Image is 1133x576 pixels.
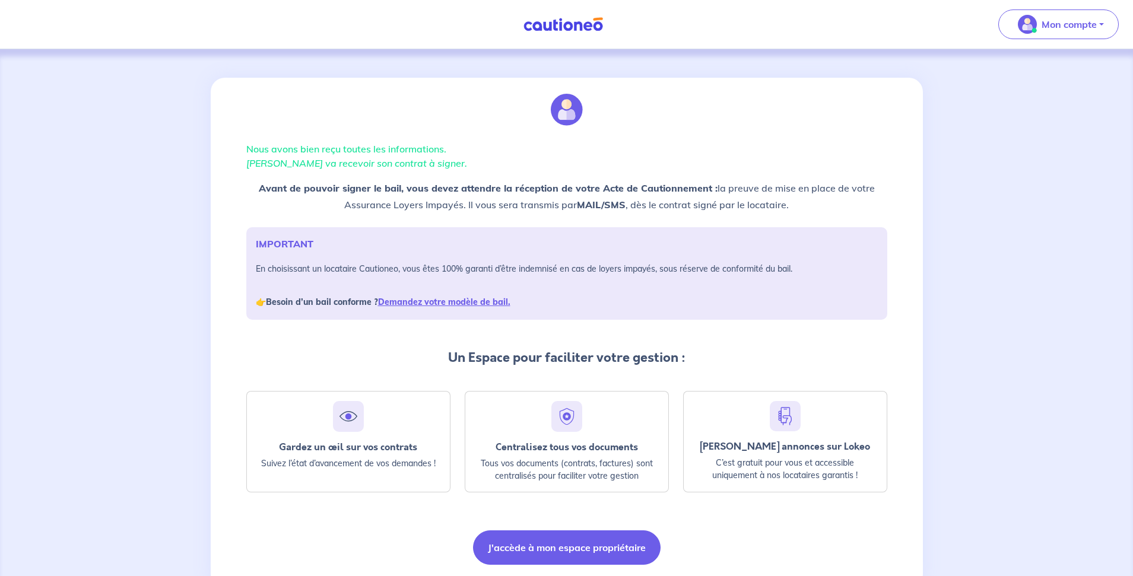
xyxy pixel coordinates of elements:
[1042,17,1097,31] p: Mon compte
[551,94,583,126] img: illu_account.svg
[475,441,659,453] div: Centralisez tous vos documents
[246,348,887,367] p: Un Espace pour faciliter votre gestion :
[246,157,467,169] em: [PERSON_NAME] va recevoir son contrat à signer.
[246,180,887,213] p: la preuve de mise en place de votre Assurance Loyers Impayés. Il vous sera transmis par , dès le ...
[378,297,510,307] a: Demandez votre modèle de bail.
[256,260,878,310] p: En choisissant un locataire Cautioneo, vous êtes 100% garanti d’être indemnisé en cas de loyers i...
[1018,15,1037,34] img: illu_account_valid_menu.svg
[577,199,626,211] strong: MAIL/SMS
[519,17,608,32] img: Cautioneo
[256,457,440,470] p: Suivez l’état d’avancement de vos demandes !
[338,406,359,427] img: eye.svg
[256,238,313,250] strong: IMPORTANT
[266,297,510,307] strong: Besoin d’un bail conforme ?
[246,142,887,170] p: Nous avons bien reçu toutes les informations.
[693,457,877,482] p: C’est gratuit pour vous et accessible uniquement à nos locataires garantis !
[259,182,718,194] strong: Avant de pouvoir signer le bail, vous devez attendre la réception de votre Acte de Cautionnement :
[998,9,1119,39] button: illu_account_valid_menu.svgMon compte
[256,441,440,453] div: Gardez un œil sur vos contrats
[775,406,796,427] img: hand-phone-blue.svg
[556,406,577,427] img: security.svg
[475,457,659,482] p: Tous vos documents (contrats, factures) sont centralisés pour faciliter votre gestion
[473,530,661,565] button: J'accède à mon espace propriétaire
[693,441,877,452] div: [PERSON_NAME] annonces sur Lokeo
